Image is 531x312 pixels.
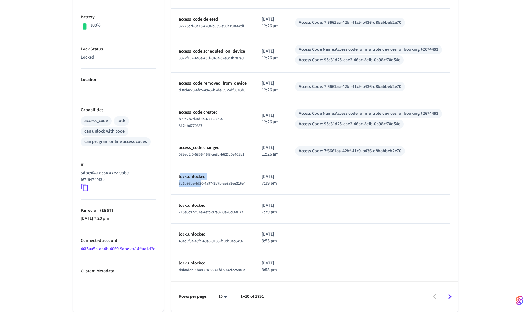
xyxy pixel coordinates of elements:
[262,145,280,158] p: [DATE] 12:26 am
[179,181,246,186] span: 3c1b93be-fd20-4a97-9b7b-ae9a9ee316e4
[299,57,400,63] div: Access Code: 95c31d25-cbe2-46bc-8efb-0b98af78d54c
[81,162,156,169] p: ID
[81,85,156,91] p: —
[262,16,280,29] p: [DATE] 12:26 am
[179,145,247,151] p: access_code.changed
[179,202,247,209] p: lock.unlocked
[90,22,101,29] p: 100%
[81,268,156,275] p: Custom Metadata
[179,293,208,300] p: Rows per page:
[516,296,523,306] img: SeamLogoGradient.69752ec5.svg
[99,207,113,214] span: ( EEST )
[179,109,247,116] p: access_code.created
[262,112,280,126] p: [DATE] 12:26 am
[84,139,147,145] div: can program online access codes
[81,207,156,214] p: Paired on
[179,80,247,87] p: access_code.removed_from_device
[81,237,156,244] p: Connected account
[84,118,108,124] div: access_code
[299,148,401,154] div: Access Code: 7f6661aa-42bf-41c9-b436-d8babbeb2e70
[262,48,280,62] p: [DATE] 12:26 am
[262,80,280,94] p: [DATE] 12:26 am
[299,121,400,127] div: Access Code: 95c31d25-cbe2-46bc-8efb-0b98af78d54c
[299,83,401,90] div: Access Code: 7f6661aa-42bf-41c9-b436-d8babbeb2e70
[179,260,247,267] p: lock.unlocked
[81,46,156,53] p: Lock Status
[179,173,247,180] p: lock.unlocked
[81,76,156,83] p: Location
[299,46,438,53] div: Access Code Name: Access code for multiple devices for booking #2674463
[179,55,244,61] span: 3822f102-4a8e-435f-949a-52e8c3b787a9
[81,170,153,183] p: 5dbc9f40-8554-47e2-9bb9-f67f64740f3b
[179,23,244,29] span: 32223c2f-8a73-4280-b039-e90b19066cdf
[262,231,280,244] p: [DATE] 3:53 pm
[179,267,246,273] span: d9b8ddb9-ba93-4e55-a1fd-97a2fc25983e
[81,107,156,114] p: Capabilities
[442,289,457,304] button: Go to next page
[262,260,280,273] p: [DATE] 3:53 pm
[84,128,125,135] div: can unlock with code
[179,238,243,244] span: 43ec5f9a-e3fc-49a9-9168-fc0dc0ec8496
[81,14,156,21] p: Battery
[262,202,280,216] p: [DATE] 7:39 pm
[299,19,401,26] div: Access Code: 7f6661aa-42bf-41c9-b436-d8babbeb2e70
[241,293,264,300] p: 1–10 of 1791
[179,210,243,215] span: 715e6c92-f97e-4efb-92a8-39a26c0681cf
[81,215,156,222] p: [DATE] 7:20 pm
[81,246,155,252] a: 46f5aa5b-ab4b-4069-9abe-e414ffaa1d2c
[215,292,230,301] div: 10
[179,116,223,128] span: b72c7b2d-0d3b-4960-889e-817bb6770287
[81,54,156,61] p: Locked
[262,173,280,187] p: [DATE] 7:39 pm
[179,88,245,93] span: d38d4c23-6fc5-4946-b5de-5925df0676d0
[179,48,247,55] p: access_code.scheduled_on_device
[117,118,125,124] div: lock
[299,110,438,117] div: Access Code Name: Access code for multiple devices for booking #2674463
[179,152,244,157] span: 037ed2f0-5856-46f3-ae8c-b623c0e405b1
[179,16,247,23] p: access_code.deleted
[179,231,247,238] p: lock.unlocked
